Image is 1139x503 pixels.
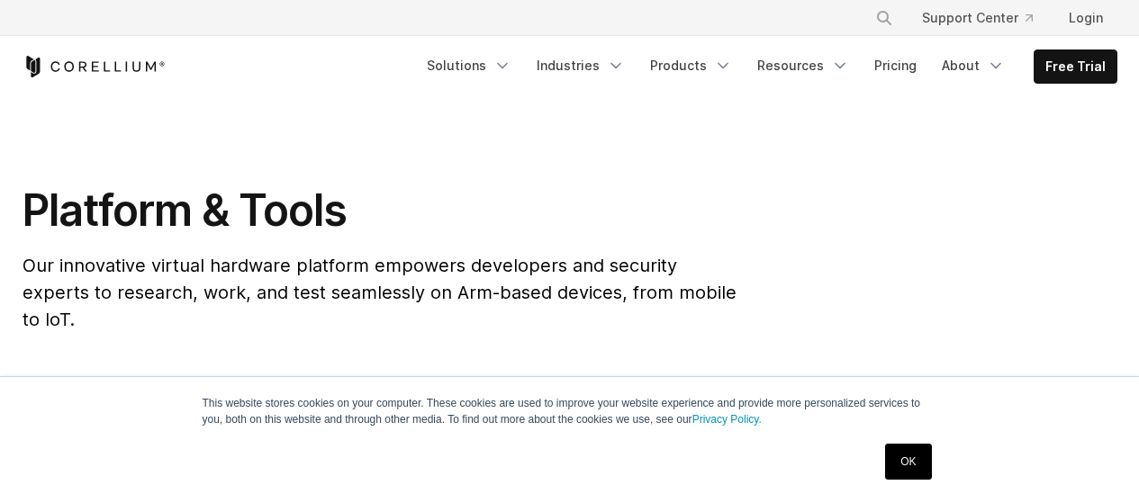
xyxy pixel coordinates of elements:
a: Corellium Home [23,56,166,77]
h1: Platform & Tools [23,184,740,238]
a: Login [1054,2,1117,34]
div: Navigation Menu [416,49,1117,84]
button: Search [868,2,900,34]
a: About [931,49,1016,82]
a: Free Trial [1035,50,1116,83]
a: Support Center [908,2,1047,34]
a: Privacy Policy. [692,413,762,426]
div: Navigation Menu [854,2,1117,34]
a: Products [639,49,743,82]
a: OK [885,444,931,480]
a: Solutions [416,49,522,82]
a: Resources [746,49,860,82]
a: Pricing [863,49,927,82]
a: Industries [526,49,636,82]
p: This website stores cookies on your computer. These cookies are used to improve your website expe... [203,395,937,427]
span: Our innovative virtual hardware platform empowers developers and security experts to research, wo... [23,255,737,330]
